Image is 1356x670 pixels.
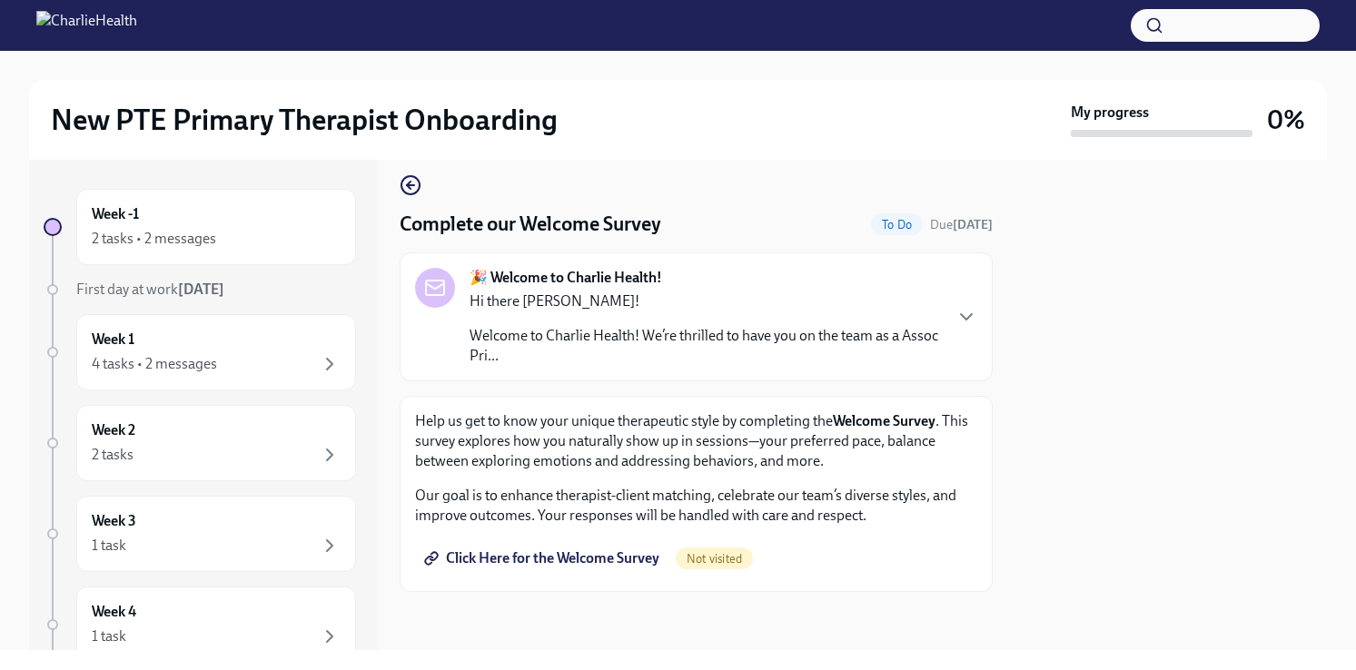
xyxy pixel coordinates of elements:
[953,217,993,232] strong: [DATE]
[92,354,217,374] div: 4 tasks • 2 messages
[92,204,139,224] h6: Week -1
[833,412,935,429] strong: Welcome Survey
[92,511,136,531] h6: Week 3
[470,268,662,288] strong: 🎉 Welcome to Charlie Health!
[415,540,672,576] a: Click Here for the Welcome Survey
[1071,103,1149,123] strong: My progress
[415,486,977,526] p: Our goal is to enhance therapist-client matching, celebrate our team’s diverse styles, and improv...
[92,445,134,465] div: 2 tasks
[44,189,356,265] a: Week -12 tasks • 2 messages
[92,420,135,440] h6: Week 2
[470,291,941,311] p: Hi there [PERSON_NAME]!
[51,102,558,138] h2: New PTE Primary Therapist Onboarding
[92,229,216,249] div: 2 tasks • 2 messages
[930,217,993,232] span: Due
[76,281,224,298] span: First day at work
[44,405,356,481] a: Week 22 tasks
[930,216,993,233] span: September 10th, 2025 07:00
[400,211,661,238] h4: Complete our Welcome Survey
[470,326,941,366] p: Welcome to Charlie Health! We’re thrilled to have you on the team as a Assoc Pri...
[676,552,753,566] span: Not visited
[415,411,977,471] p: Help us get to know your unique therapeutic style by completing the . This survey explores how yo...
[92,626,126,646] div: 1 task
[44,496,356,572] a: Week 31 task
[44,314,356,390] a: Week 14 tasks • 2 messages
[92,330,134,350] h6: Week 1
[92,536,126,556] div: 1 task
[92,602,136,622] h6: Week 4
[44,280,356,300] a: First day at work[DATE]
[428,549,659,567] span: Click Here for the Welcome Survey
[871,218,923,232] span: To Do
[36,11,137,40] img: CharlieHealth
[44,586,356,663] a: Week 41 task
[178,281,224,298] strong: [DATE]
[1267,103,1305,136] h3: 0%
